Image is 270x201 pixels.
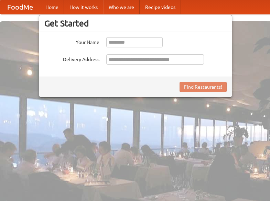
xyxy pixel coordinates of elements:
[0,0,40,14] a: FoodMe
[103,0,140,14] a: Who we are
[44,54,99,63] label: Delivery Address
[64,0,103,14] a: How it works
[44,18,227,29] h3: Get Started
[44,37,99,46] label: Your Name
[40,0,64,14] a: Home
[180,82,227,92] button: Find Restaurants!
[140,0,181,14] a: Recipe videos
